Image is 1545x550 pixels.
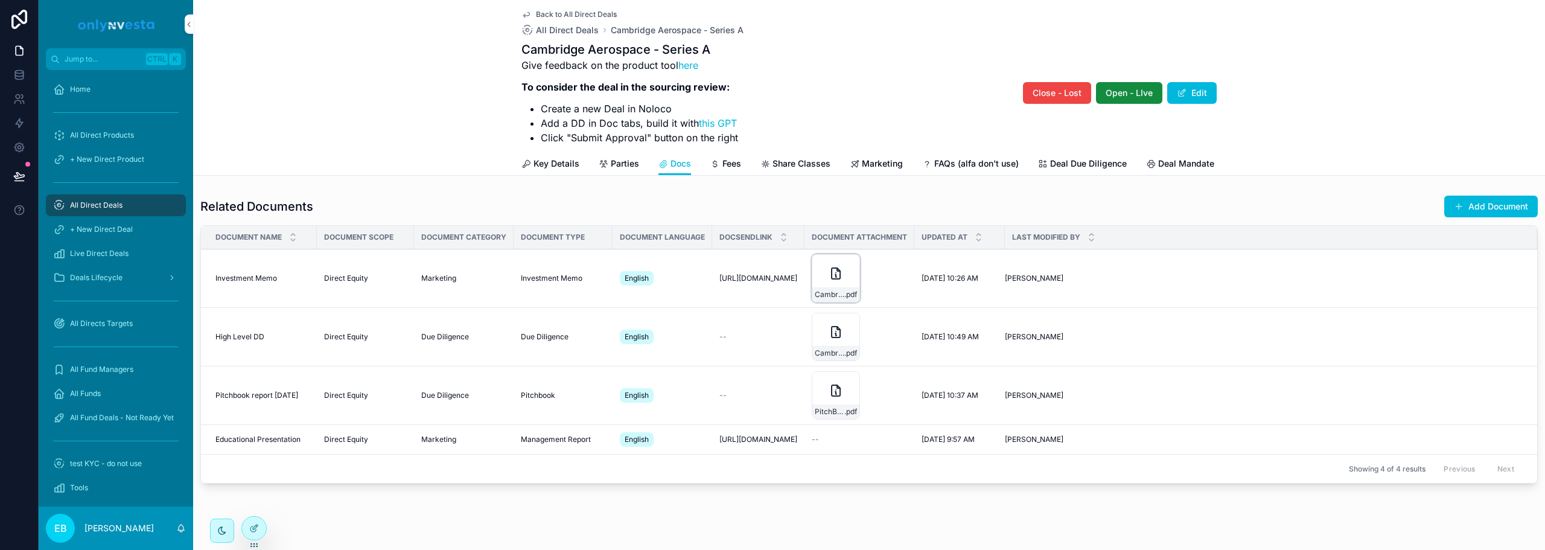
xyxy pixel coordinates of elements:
[541,101,738,116] li: Create a new Deal in Noloco
[719,391,727,400] span: --
[671,158,691,170] span: Docs
[46,48,186,70] button: Jump to...CtrlK
[812,435,907,444] a: --
[1005,391,1063,400] span: [PERSON_NAME]
[70,249,129,258] span: Live Direct Deals
[1167,82,1217,104] button: Edit
[1444,196,1538,217] a: Add Document
[46,359,186,380] a: All Fund Managers
[625,273,649,283] span: English
[76,14,156,34] img: App logo
[1033,87,1081,99] span: Close - Lost
[46,383,186,405] a: All Funds
[421,435,456,444] span: Marketing
[521,10,617,19] a: Back to All Direct Deals
[625,332,649,342] span: English
[521,435,605,444] a: Management Report
[70,319,133,328] span: All Directs Targets
[70,85,91,94] span: Home
[850,153,903,177] a: Marketing
[844,290,857,299] span: .pdf
[521,41,738,58] h1: Cambridge Aerospace - Series A
[934,158,1019,170] span: FAQs (alfa don't use)
[70,413,174,423] span: All Fund Deals - Not Ready Yet
[84,522,154,534] p: [PERSON_NAME]
[1005,332,1523,342] a: [PERSON_NAME]
[611,24,744,36] a: Cambridge Aerospace - Series A
[70,483,88,493] span: Tools
[521,332,605,342] a: Due Diligence
[772,158,830,170] span: Share Classes
[699,117,737,129] a: this GPT
[421,332,506,342] a: Due Diligence
[146,53,168,65] span: Ctrl
[922,391,978,400] span: [DATE] 10:37 AM
[710,153,741,177] a: Fees
[70,225,133,234] span: + New Direct Deal
[46,267,186,289] a: Deals Lifecycle
[65,54,141,64] span: Jump to...
[324,435,407,444] a: Direct Equity
[46,149,186,170] a: + New Direct Product
[812,254,907,302] a: Cambridge-Aerospace-Investment-Memo.pdf
[1106,87,1153,99] span: Open - LIve
[521,153,579,177] a: Key Details
[1146,153,1286,177] a: Deal Mandate ( (alfa don't use))
[46,219,186,240] a: + New Direct Deal
[812,232,907,242] span: Document Attachment
[521,391,605,400] a: Pitchbook
[46,243,186,264] a: Live Direct Deals
[70,200,123,210] span: All Direct Deals
[620,327,705,347] a: English
[39,70,193,507] div: scrollable content
[521,273,605,283] a: Investment Memo
[70,155,144,164] span: + New Direct Product
[722,158,741,170] span: Fees
[324,391,368,400] span: Direct Equity
[70,273,123,283] span: Deals Lifecycle
[922,273,998,283] a: [DATE] 10:26 AM
[844,407,857,417] span: .pdf
[719,232,772,242] span: DocSendLink
[1096,82,1162,104] button: Open - LIve
[719,273,797,283] a: [URL][DOMAIN_NAME]
[521,391,555,400] span: Pitchbook
[70,459,142,468] span: test KYC - do not use
[521,58,738,72] p: Give feedback on the product tool
[70,365,133,374] span: All Fund Managers
[421,332,469,342] span: Due Diligence
[620,430,705,449] a: English
[1023,82,1091,104] button: Close - Lost
[625,435,649,444] span: English
[215,435,310,444] a: Educational Presentation
[611,158,639,170] span: Parties
[521,24,599,36] a: All Direct Deals
[541,116,738,130] li: Add a DD in Doc tabs, build it with
[1005,435,1523,444] a: [PERSON_NAME]
[599,153,639,177] a: Parties
[1012,232,1080,242] span: Last Modified By
[421,273,456,283] span: Marketing
[324,391,407,400] a: Direct Equity
[862,158,903,170] span: Marketing
[324,332,407,342] a: Direct Equity
[719,391,797,400] a: --
[719,332,727,342] span: --
[658,153,691,176] a: Docs
[421,232,506,242] span: Document Category
[421,391,469,400] span: Due Diligence
[534,158,579,170] span: Key Details
[922,273,978,283] span: [DATE] 10:26 AM
[719,435,797,444] span: [URL][DOMAIN_NAME]
[620,386,705,405] a: English
[922,332,979,342] span: [DATE] 10:49 AM
[625,391,649,400] span: English
[536,24,599,36] span: All Direct Deals
[521,232,585,242] span: Document Type
[1005,273,1523,283] a: [PERSON_NAME]
[922,232,967,242] span: Updated at
[70,389,101,398] span: All Funds
[922,435,975,444] span: [DATE] 9:57 AM
[215,273,277,283] span: Investment Memo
